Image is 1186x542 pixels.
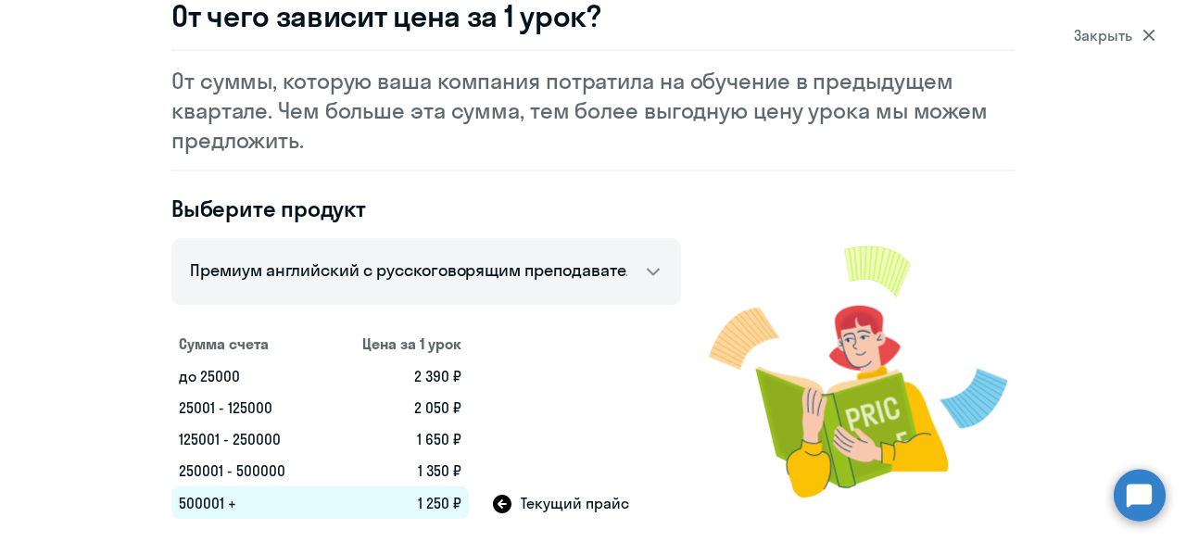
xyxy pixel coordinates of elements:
td: Текущий прайс [469,486,681,519]
p: От суммы, которую ваша компания потратила на обучение в предыдущем квартале. Чем больше эта сумма... [171,66,1015,155]
td: 125001 - 250000 [171,423,325,455]
td: 500001 + [171,486,325,519]
td: до 25000 [171,360,325,392]
h4: Выберите продукт [171,194,681,223]
img: modal-image.png [709,223,1015,519]
th: Цена за 1 урок [325,327,470,360]
td: 1 350 ₽ [325,455,470,486]
td: 2 050 ₽ [325,392,470,423]
div: Закрыть [1074,24,1155,46]
td: 25001 - 125000 [171,392,325,423]
td: 2 390 ₽ [325,360,470,392]
th: Сумма счета [171,327,325,360]
td: 250001 - 500000 [171,455,325,486]
td: 1 650 ₽ [325,423,470,455]
td: 1 250 ₽ [325,486,470,519]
